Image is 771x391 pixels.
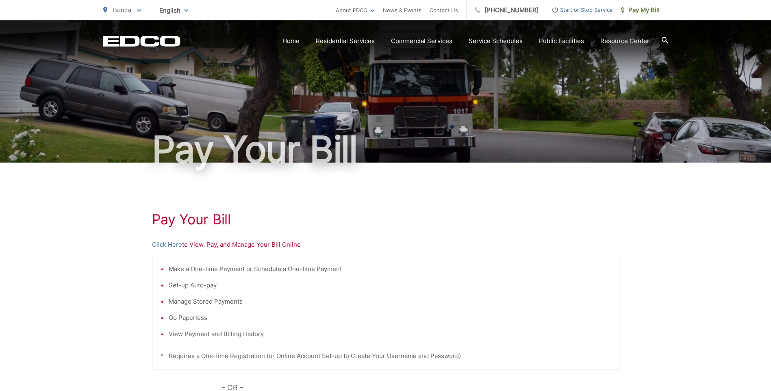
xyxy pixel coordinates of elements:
h1: Pay Your Bill [152,211,619,228]
a: About EDCO [336,5,375,15]
span: English [153,3,194,17]
a: Public Facilities [539,36,584,46]
a: Contact Us [430,5,458,15]
a: News & Events [383,5,421,15]
p: * Requires a One-time Registration (or Online Account Set-up to Create Your Username and Password) [161,351,611,361]
a: Commercial Services [391,36,452,46]
h1: Pay Your Bill [103,129,668,170]
span: Bonita [113,6,131,14]
span: Pay My Bill [621,5,660,15]
a: Click Here [152,240,182,250]
a: Residential Services [316,36,375,46]
a: EDCD logo. Return to the homepage. [103,35,180,47]
li: Set-up Auto-pay [169,280,611,290]
a: Resource Center [600,36,649,46]
li: Make a One-time Payment or Schedule a One-time Payment [169,264,611,274]
li: View Payment and Billing History [169,329,611,339]
a: Home [282,36,300,46]
p: to View, Pay, and Manage Your Bill Online [152,240,619,250]
li: Go Paperless [169,313,611,323]
li: Manage Stored Payments [169,297,611,306]
a: Service Schedules [469,36,523,46]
